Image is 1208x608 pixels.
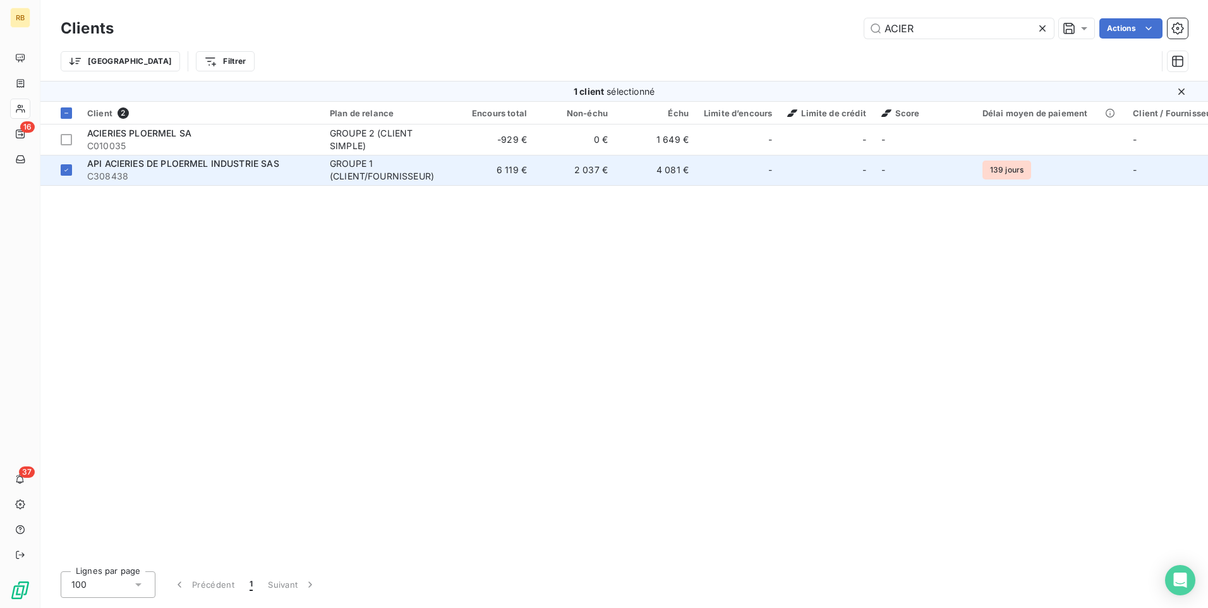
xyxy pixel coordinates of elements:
[881,134,885,145] span: -
[71,578,87,591] span: 100
[704,108,772,118] div: Limite d’encours
[787,108,866,118] span: Limite de crédit
[768,164,772,176] span: -
[535,125,615,155] td: 0 €
[61,51,180,71] button: [GEOGRAPHIC_DATA]
[87,128,191,138] span: ACIERIES PLOERMEL SA
[862,133,866,146] span: -
[454,155,535,185] td: 6 119 €
[61,17,114,40] h3: Clients
[1133,164,1137,175] span: -
[461,108,527,118] div: Encours total
[10,580,30,600] img: Logo LeanPay
[20,121,35,133] span: 16
[1099,18,1163,39] button: Actions
[982,161,1031,179] span: 139 jours
[118,107,129,119] span: 2
[87,108,112,118] span: Client
[166,571,242,598] button: Précédent
[542,108,608,118] div: Non-échu
[87,140,315,152] span: C010035
[330,157,446,183] div: GROUPE 1 (CLIENT/FOURNISSEUR)
[330,127,446,152] div: GROUPE 2 (CLIENT SIMPLE)
[260,571,324,598] button: Suivant
[330,108,446,118] div: Plan de relance
[19,466,35,478] span: 37
[862,164,866,176] span: -
[574,86,604,97] span: 1 client
[535,155,615,185] td: 2 037 €
[607,86,655,97] span: sélectionné
[454,125,535,155] td: -929 €
[615,125,696,155] td: 1 649 €
[242,571,260,598] button: 1
[881,164,885,175] span: -
[10,8,30,28] div: RB
[1133,134,1137,145] span: -
[623,108,689,118] div: Échu
[881,108,920,118] span: Score
[615,155,696,185] td: 4 081 €
[87,170,315,183] span: C308438
[1165,565,1195,595] div: Open Intercom Messenger
[196,51,254,71] button: Filtrer
[768,133,772,146] span: -
[864,18,1054,39] input: Rechercher
[250,578,253,591] span: 1
[982,108,1118,118] div: Délai moyen de paiement
[87,158,279,169] span: API ACIERIES DE PLOERMEL INDUSTRIE SAS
